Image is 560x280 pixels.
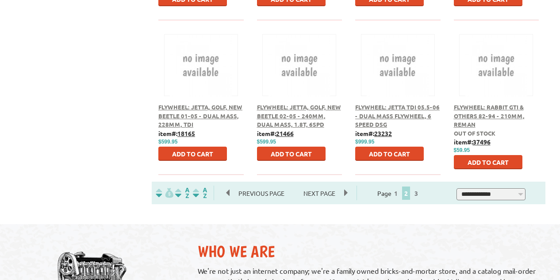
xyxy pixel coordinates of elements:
span: $999.95 [355,139,374,145]
span: Next Page [295,187,344,200]
span: Add to Cart [172,150,213,158]
img: Sort by Sales Rank [191,188,209,198]
a: Flywheel: Rabbit GTI & Others 82-94 - 210mm, Reman [454,103,525,128]
div: Page [357,186,441,200]
span: $599.95 [257,139,276,145]
a: Next Page [295,189,344,197]
a: Flywheel: Jetta TDI 05.5-06 - Dual Mass Flywheel, 6 Speed DSG [355,103,440,128]
u: 21466 [276,129,294,137]
span: Add to Cart [271,150,312,158]
span: Previous Page [230,187,293,200]
u: 18165 [177,129,195,137]
button: Add to Cart [158,147,227,161]
a: 1 [392,189,400,197]
span: Add to Cart [468,158,509,166]
b: item#: [355,129,392,137]
u: 37496 [473,138,491,146]
button: Add to Cart [355,147,424,161]
b: item#: [454,138,491,146]
span: Add to Cart [369,150,410,158]
button: Add to Cart [257,147,326,161]
a: Previous Page [226,189,295,197]
u: 23232 [374,129,392,137]
span: $59.95 [454,147,470,153]
h2: Who We Are [198,242,540,261]
a: 3 [412,189,420,197]
b: item#: [158,129,195,137]
span: 2 [402,187,410,200]
a: Flywheel: Jetta, Golf, New Beetle 01-05 - Dual Mass, 228mm, TDI [158,103,242,128]
span: Out of stock [454,129,495,137]
a: Flywheel: Jetta, Golf, New Beetle 02-05 - 240mm, Dual Mass, 1.8T, 6spd [257,103,341,128]
span: $599.95 [158,139,177,145]
img: Sort by Headline [173,188,191,198]
img: filterpricelow.svg [156,188,173,198]
b: item#: [257,129,294,137]
button: Add to Cart [454,155,522,169]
